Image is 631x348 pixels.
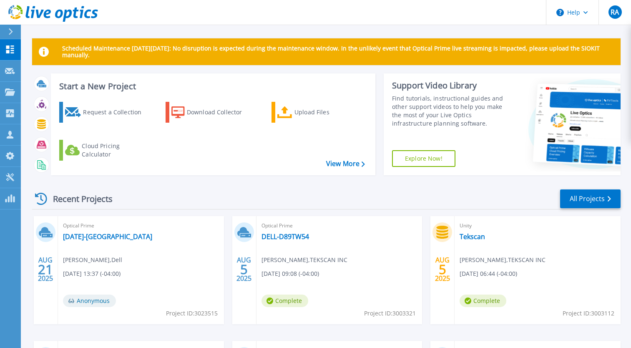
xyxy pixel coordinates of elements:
[460,232,485,241] a: Tekscan
[59,82,365,91] h3: Start a New Project
[460,255,546,265] span: [PERSON_NAME] , TEKSCAN INC
[62,45,614,58] p: Scheduled Maintenance [DATE][DATE]: No disruption is expected during the maintenance window. In t...
[460,221,616,230] span: Unity
[364,309,416,318] span: Project ID: 3003321
[460,269,517,278] span: [DATE] 06:44 (-04:00)
[392,150,455,167] a: Explore Now!
[38,254,53,285] div: AUG 2025
[187,104,254,121] div: Download Collector
[611,9,619,15] span: RA
[326,160,365,168] a: View More
[560,189,621,208] a: All Projects
[240,266,248,273] span: 5
[236,254,252,285] div: AUG 2025
[261,269,319,278] span: [DATE] 09:08 (-04:00)
[166,309,218,318] span: Project ID: 3023515
[439,266,446,273] span: 5
[166,102,259,123] a: Download Collector
[63,255,122,265] span: [PERSON_NAME] , Dell
[63,269,121,278] span: [DATE] 13:37 (-04:00)
[63,232,152,241] a: [DATE]-[GEOGRAPHIC_DATA]
[272,102,365,123] a: Upload Files
[563,309,614,318] span: Project ID: 3003112
[38,266,53,273] span: 21
[261,255,347,265] span: [PERSON_NAME] , TEKSCAN INC
[460,295,506,307] span: Complete
[83,104,150,121] div: Request a Collection
[392,94,511,128] div: Find tutorials, instructional guides and other support videos to help you make the most of your L...
[59,140,152,161] a: Cloud Pricing Calculator
[63,221,219,230] span: Optical Prime
[294,104,361,121] div: Upload Files
[63,295,116,307] span: Anonymous
[32,189,124,209] div: Recent Projects
[82,142,148,159] div: Cloud Pricing Calculator
[261,295,308,307] span: Complete
[261,221,417,230] span: Optical Prime
[435,254,450,285] div: AUG 2025
[261,232,309,241] a: DELL-D89TW54
[59,102,152,123] a: Request a Collection
[392,80,511,91] div: Support Video Library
